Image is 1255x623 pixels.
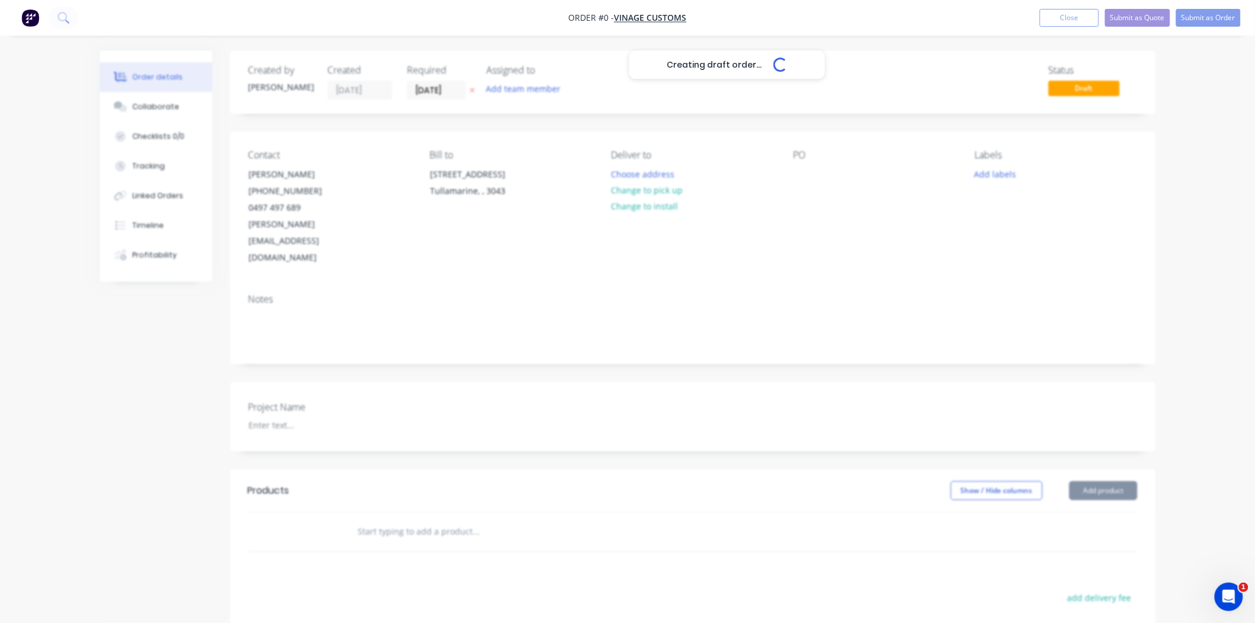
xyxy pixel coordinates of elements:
button: Close [1040,9,1099,27]
a: Vinage Customs [614,12,687,24]
button: Submit as Quote [1105,9,1170,27]
span: 1 [1239,583,1248,592]
button: Submit as Order [1176,9,1241,27]
img: Factory [21,9,39,27]
div: Creating draft order... [629,50,825,79]
iframe: Intercom live chat [1215,583,1243,611]
span: Order #0 - [569,12,614,24]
